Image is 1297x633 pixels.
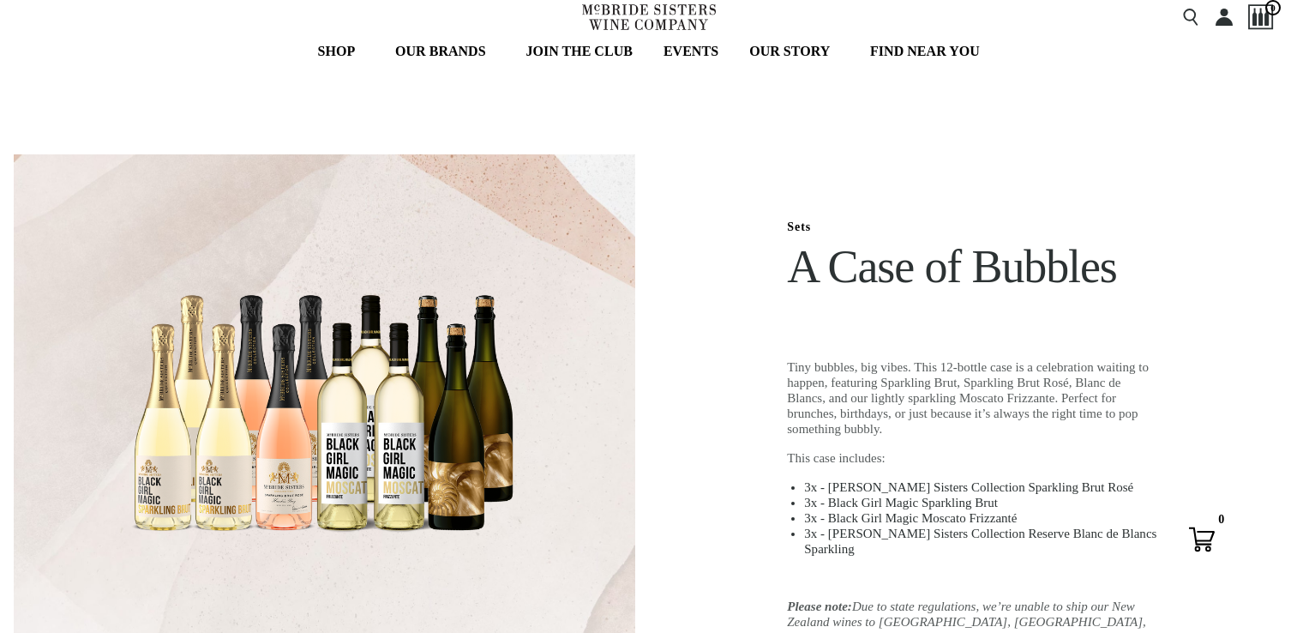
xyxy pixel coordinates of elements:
[859,34,991,69] a: FIND NEAR YOU
[787,359,1158,437] p: Tiny bubbles, big vibes. This 12-bottle case is a celebration waiting to happen, featuring Sparkl...
[804,510,1158,526] li: 3x - Black Girl Magic Moscato Frizzanté
[1210,509,1232,531] div: 0
[664,41,718,62] span: EVENTS
[804,526,1158,557] li: 3x - [PERSON_NAME] Sisters Collection Reserve Blanc de Blancs Sparkling
[317,41,355,62] span: SHOP
[395,41,486,62] span: OUR BRANDS
[738,34,850,69] a: OUR STORY
[787,600,852,613] strong: Please note:
[514,34,643,69] a: JOIN THE CLUB
[787,245,1158,289] h1: A Case of Bubbles
[749,41,830,62] span: OUR STORY
[306,34,375,69] a: SHOP
[23,9,85,26] button: Mobile Menu Trigger
[525,41,632,62] span: JOIN THE CLUB
[804,479,1158,495] li: 3x - [PERSON_NAME] Sisters Collection Sparkling Brut Rosé
[787,220,1158,235] h6: Sets
[787,450,1158,466] p: This case includes:
[384,34,507,69] a: OUR BRANDS
[804,495,1158,510] li: 3x - Black Girl Magic Sparkling Brut
[652,34,730,69] a: EVENTS
[870,41,980,62] span: FIND NEAR YOU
